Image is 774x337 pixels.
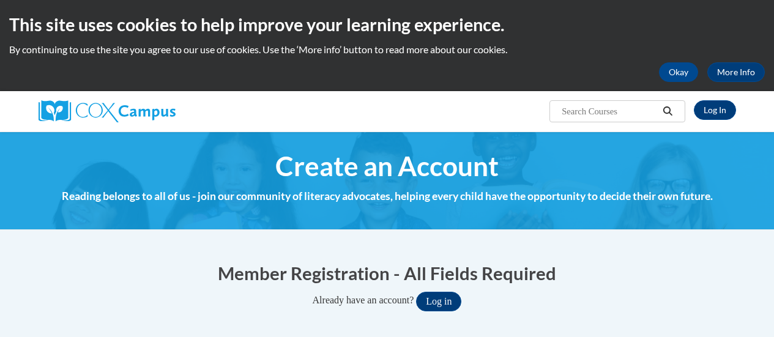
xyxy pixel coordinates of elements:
[707,62,765,82] a: More Info
[9,43,765,56] p: By continuing to use the site you agree to our use of cookies. Use the ‘More info’ button to read...
[39,100,176,122] img: Cox Campus
[658,104,677,119] button: Search
[694,100,736,120] a: Log In
[659,62,698,82] button: Okay
[416,292,461,311] button: Log in
[313,295,414,305] span: Already have an account?
[39,261,736,286] h1: Member Registration - All Fields Required
[275,150,499,182] span: Create an Account
[560,104,658,119] input: Search Courses
[39,188,736,204] h4: Reading belongs to all of us - join our community of literacy advocates, helping every child have...
[9,12,765,37] h2: This site uses cookies to help improve your learning experience.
